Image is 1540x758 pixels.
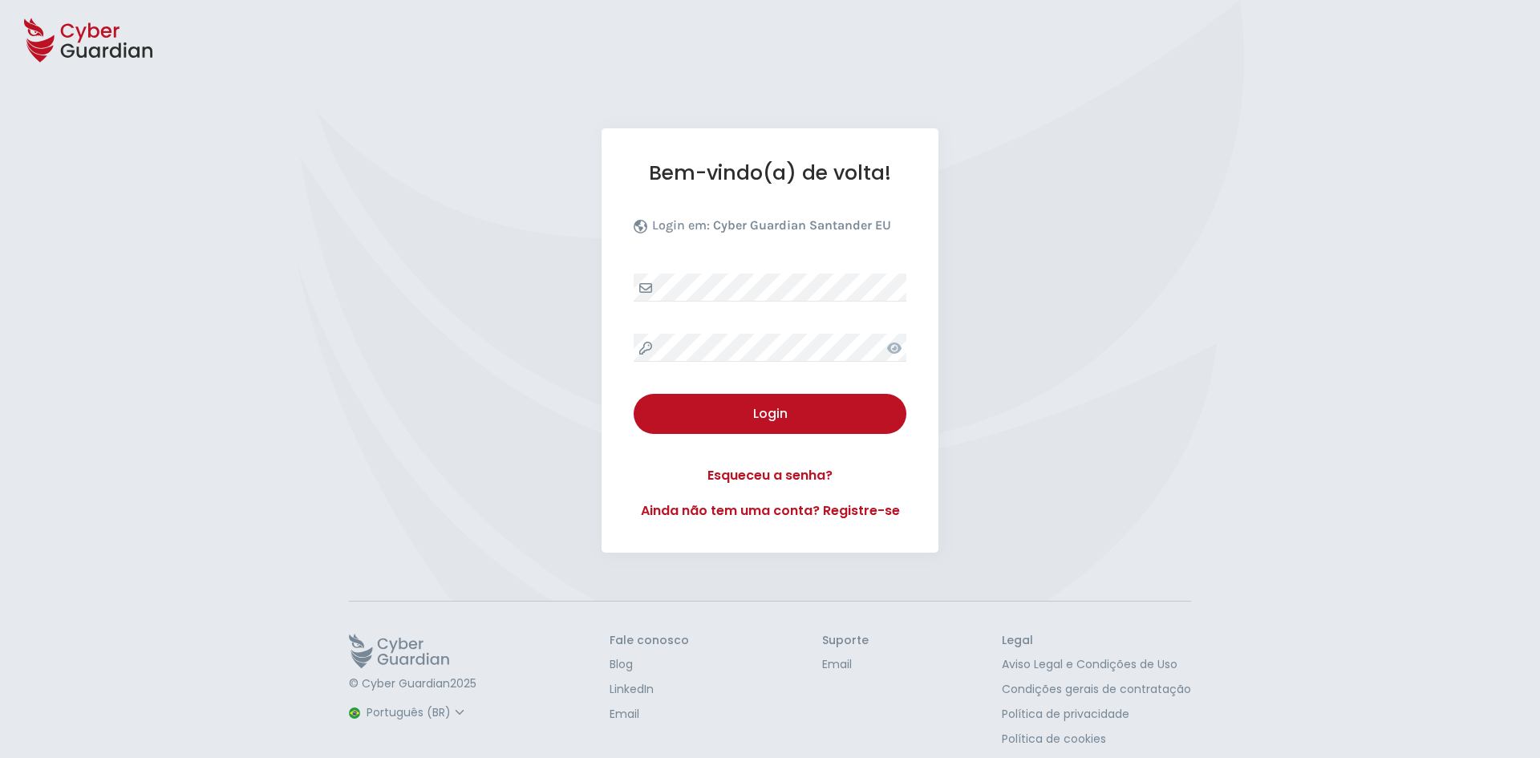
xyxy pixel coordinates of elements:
p: © Cyber Guardian 2025 [349,677,476,691]
img: region-logo [349,707,360,719]
h3: Suporte [822,634,869,648]
h3: Legal [1002,634,1191,648]
a: Esqueceu a senha? [634,466,906,485]
h3: Fale conosco [610,634,689,648]
a: Política de privacidade [1002,706,1191,723]
div: Login [646,404,894,424]
a: Ainda não tem uma conta? Registre-se [634,501,906,521]
a: Blog [610,656,689,673]
b: Cyber Guardian Santander EU [713,217,891,233]
a: LinkedIn [610,681,689,698]
a: Condições gerais de contratação [1002,681,1191,698]
a: Email [610,706,689,723]
h1: Bem-vindo(a) de volta! [634,160,906,185]
a: Política de cookies [1002,731,1191,748]
a: Email [822,656,869,673]
button: Login [634,394,906,434]
a: Aviso Legal e Condições de Uso [1002,656,1191,673]
p: Login em: [652,217,891,241]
